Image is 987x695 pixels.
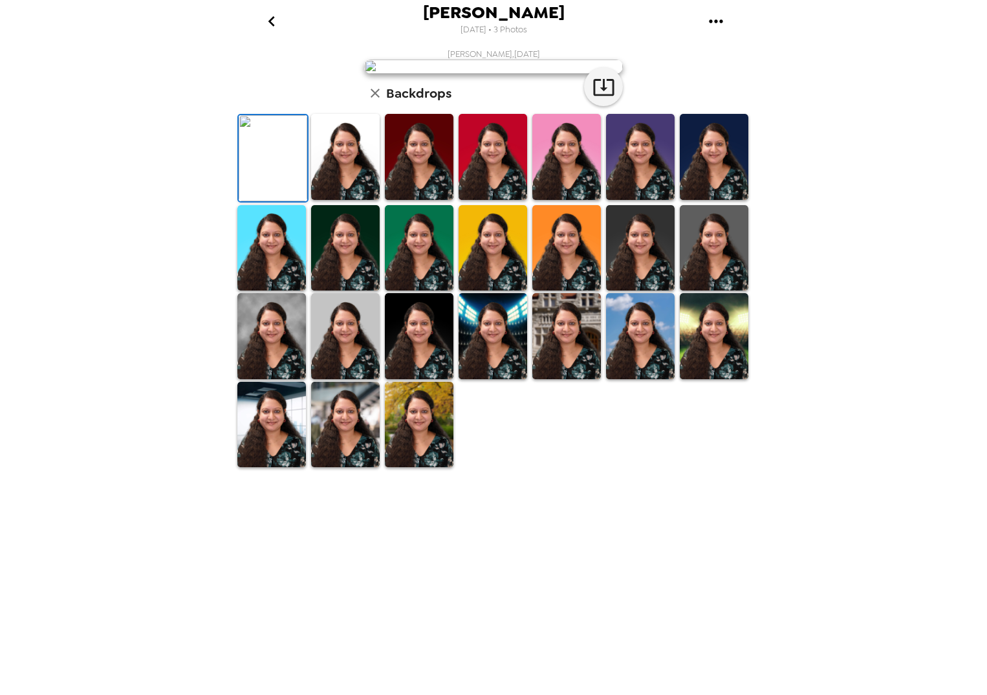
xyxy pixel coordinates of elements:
img: Original [239,115,307,201]
span: [PERSON_NAME] , [DATE] [448,49,540,60]
h6: Backdrops [386,83,451,104]
span: [PERSON_NAME] [423,4,565,21]
span: [DATE] • 3 Photos [461,21,527,39]
img: user [364,60,623,74]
